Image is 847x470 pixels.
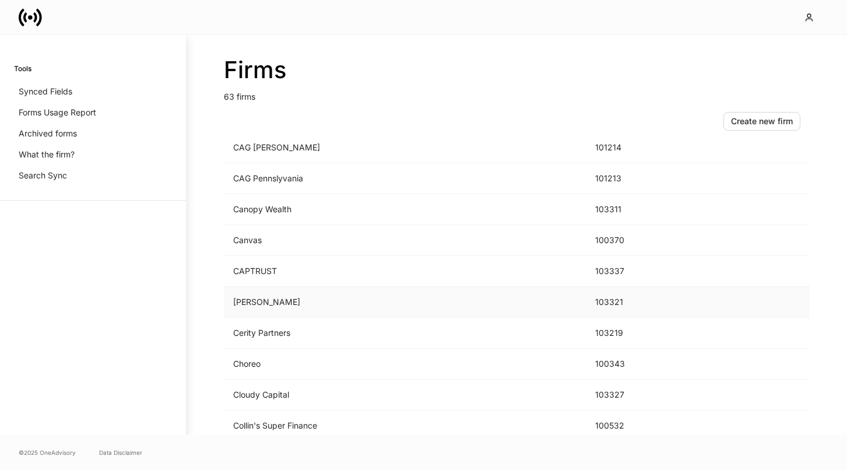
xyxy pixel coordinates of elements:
[14,165,172,186] a: Search Sync
[99,448,142,457] a: Data Disclaimer
[14,144,172,165] a: What the firm?
[19,448,76,457] span: © 2025 OneAdvisory
[586,132,674,163] td: 101214
[14,102,172,123] a: Forms Usage Report
[224,56,810,84] h2: Firms
[586,287,674,318] td: 103321
[224,84,810,103] p: 63 firms
[586,318,674,349] td: 103219
[224,411,586,441] td: Collin's Super Finance
[14,63,31,74] h6: Tools
[224,349,586,380] td: Choreo
[224,256,586,287] td: CAPTRUST
[19,107,96,118] p: Forms Usage Report
[224,380,586,411] td: Cloudy Capital
[14,81,172,102] a: Synced Fields
[731,115,793,127] div: Create new firm
[19,170,67,181] p: Search Sync
[586,380,674,411] td: 103327
[224,163,586,194] td: CAG Pennslyvania
[224,194,586,225] td: Canopy Wealth
[19,86,72,97] p: Synced Fields
[19,149,75,160] p: What the firm?
[586,194,674,225] td: 103311
[586,256,674,287] td: 103337
[586,225,674,256] td: 100370
[14,123,172,144] a: Archived forms
[19,128,77,139] p: Archived forms
[586,163,674,194] td: 101213
[723,112,800,131] button: Create new firm
[586,349,674,380] td: 100343
[224,287,586,318] td: [PERSON_NAME]
[224,225,586,256] td: Canvas
[224,318,586,349] td: Cerity Partners
[224,132,586,163] td: CAG [PERSON_NAME]
[586,411,674,441] td: 100532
